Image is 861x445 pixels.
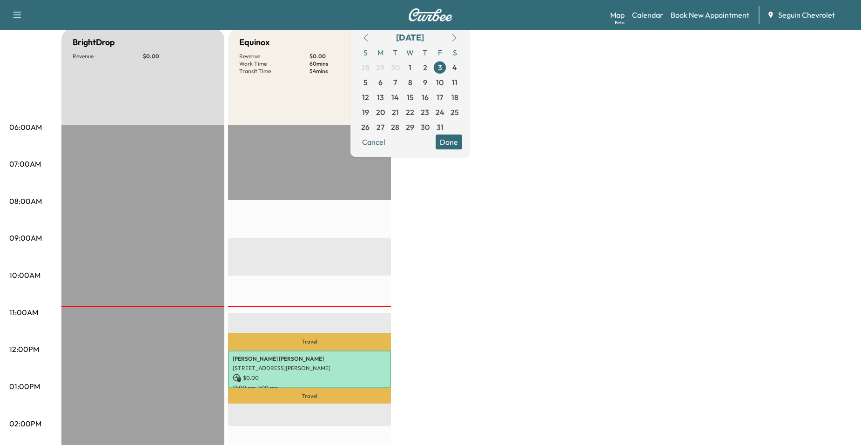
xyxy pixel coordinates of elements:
div: [DATE] [396,31,424,44]
span: 9 [423,77,427,88]
span: 10 [436,77,444,88]
p: 09:00AM [9,232,42,243]
span: 15 [407,92,414,103]
span: 18 [451,92,458,103]
p: [STREET_ADDRESS][PERSON_NAME] [233,364,386,372]
p: 02:00PM [9,418,41,429]
span: 21 [392,107,399,118]
p: Revenue [73,53,143,60]
span: 6 [378,77,383,88]
span: 29 [406,121,414,133]
span: 29 [376,62,384,73]
span: 30 [421,121,430,133]
p: Travel [228,388,391,404]
p: 12:00 pm - 1:00 pm [233,384,386,391]
span: 27 [377,121,384,133]
span: 2 [423,62,427,73]
span: 25 [451,107,459,118]
p: 10:00AM [9,270,40,281]
span: 28 [391,121,399,133]
span: 19 [362,107,369,118]
h5: Equinox [239,36,269,49]
span: 12 [362,92,369,103]
span: 13 [377,92,384,103]
h5: BrightDrop [73,36,115,49]
span: 11 [452,77,457,88]
p: 06:00AM [9,121,42,133]
p: $ 0.00 [143,53,213,60]
p: 01:00PM [9,381,40,392]
span: 31 [437,121,444,133]
span: 17 [437,92,443,103]
span: 16 [422,92,429,103]
span: 20 [376,107,385,118]
a: Book New Appointment [671,9,749,20]
span: 5 [363,77,368,88]
p: Work Time [239,60,309,67]
p: 11:00AM [9,307,38,318]
span: 23 [421,107,429,118]
span: F [432,45,447,60]
span: 14 [391,92,399,103]
p: 07:00AM [9,158,41,169]
span: Seguin Chevrolet [778,9,835,20]
span: 22 [406,107,414,118]
a: MapBeta [610,9,625,20]
span: S [358,45,373,60]
p: [PERSON_NAME] [PERSON_NAME] [233,355,386,363]
p: Revenue [239,53,309,60]
p: 12:00PM [9,344,39,355]
span: W [403,45,417,60]
span: 3 [438,62,442,73]
span: 8 [408,77,412,88]
span: T [417,45,432,60]
span: S [447,45,462,60]
p: $ 0.00 [233,374,386,382]
img: Curbee Logo [408,8,453,21]
p: 08:00AM [9,196,42,207]
p: $ 0.00 [309,53,380,60]
button: Done [436,135,462,149]
span: 7 [393,77,397,88]
p: 60 mins [309,60,380,67]
span: 26 [361,121,370,133]
span: 1 [409,62,411,73]
span: 24 [436,107,444,118]
p: 54 mins [309,67,380,75]
a: Calendar [632,9,663,20]
span: 30 [391,62,400,73]
span: 4 [452,62,457,73]
p: Travel [228,333,391,351]
button: Cancel [358,135,390,149]
span: T [388,45,403,60]
div: Beta [615,19,625,26]
span: 28 [361,62,370,73]
p: Transit Time [239,67,309,75]
span: M [373,45,388,60]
